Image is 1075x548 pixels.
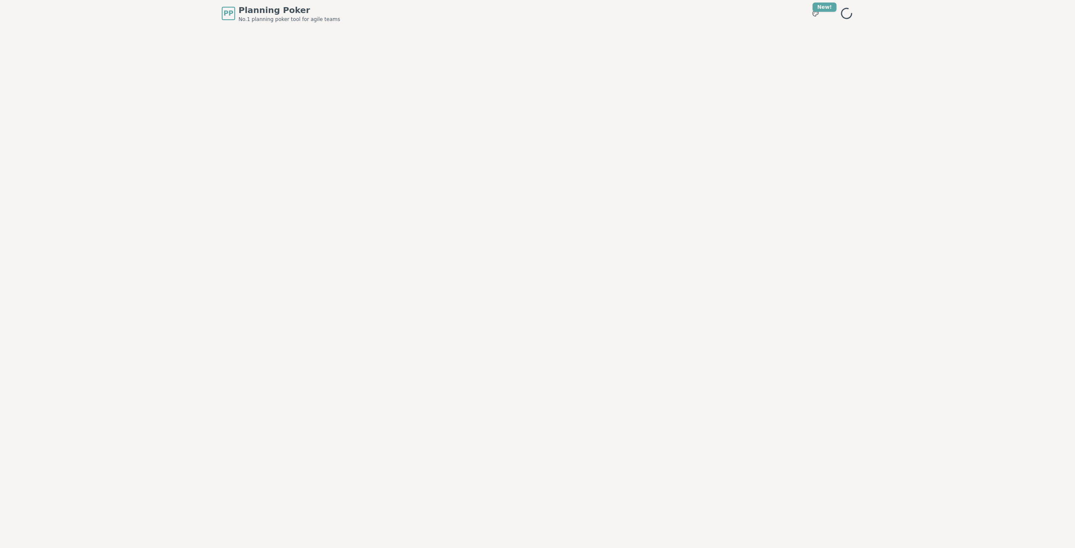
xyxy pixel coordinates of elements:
button: New! [808,6,823,21]
span: No.1 planning poker tool for agile teams [239,16,340,23]
span: Planning Poker [239,4,340,16]
div: New! [813,3,836,12]
a: PPPlanning PokerNo.1 planning poker tool for agile teams [222,4,340,23]
span: PP [223,8,233,18]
